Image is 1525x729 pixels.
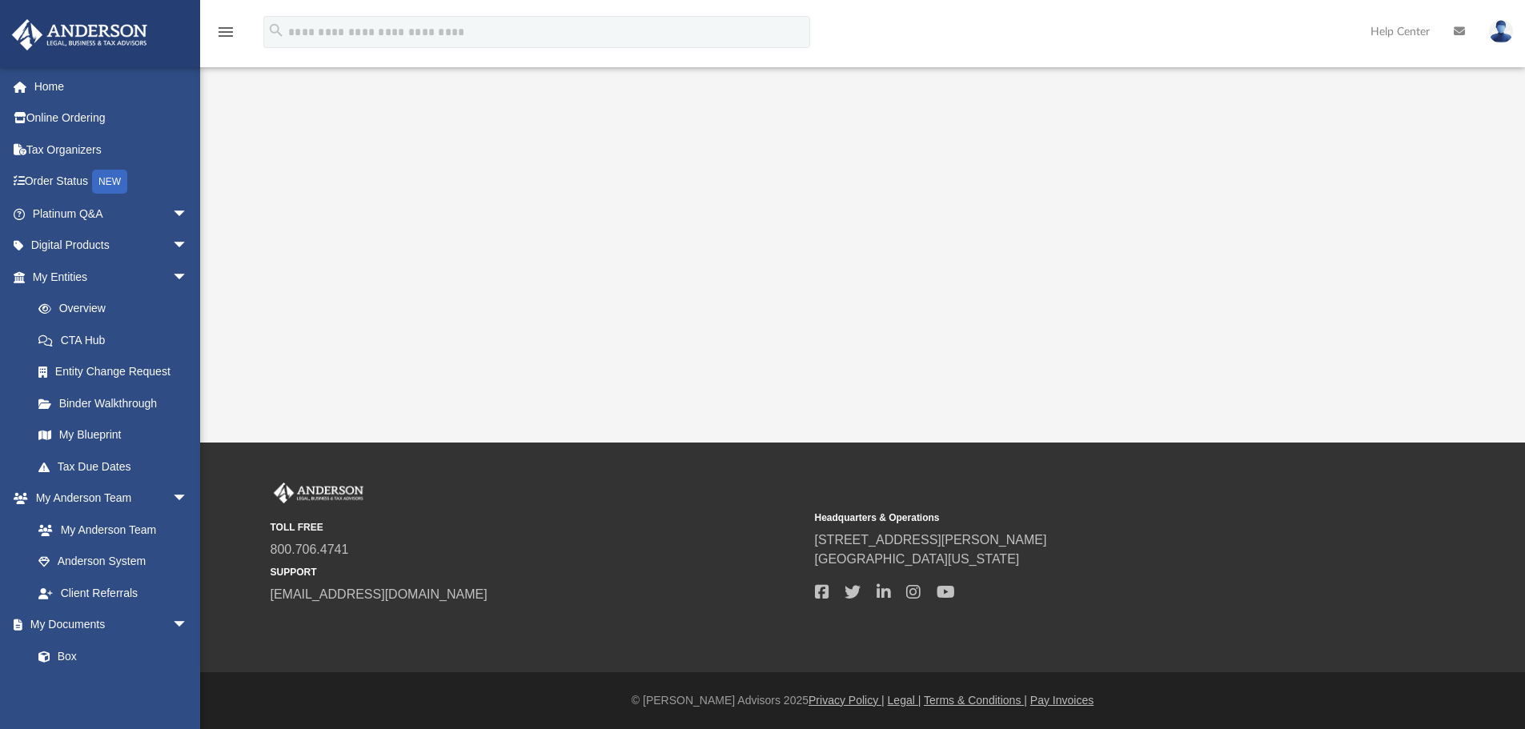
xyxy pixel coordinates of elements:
span: arrow_drop_down [172,198,204,230]
a: Binder Walkthrough [22,387,212,419]
a: Platinum Q&Aarrow_drop_down [11,198,212,230]
a: Online Ordering [11,102,212,134]
a: [STREET_ADDRESS][PERSON_NAME] [815,533,1047,547]
img: User Pic [1489,20,1513,43]
a: Pay Invoices [1030,694,1094,707]
a: Overview [22,293,212,325]
small: TOLL FREE [271,520,804,535]
span: arrow_drop_down [172,609,204,642]
a: menu [216,30,235,42]
a: Tax Due Dates [22,451,212,483]
a: Privacy Policy | [809,694,885,707]
small: SUPPORT [271,565,804,579]
span: arrow_drop_down [172,230,204,262]
a: Legal | [888,694,921,707]
a: Home [11,70,212,102]
a: Digital Productsarrow_drop_down [11,230,212,262]
a: Order StatusNEW [11,166,212,198]
a: My Anderson Teamarrow_drop_down [11,483,204,515]
a: CTA Hub [22,324,212,356]
img: Anderson Advisors Platinum Portal [271,483,367,503]
small: Headquarters & Operations [815,511,1348,525]
a: Client Referrals [22,577,204,609]
a: Terms & Conditions | [924,694,1027,707]
a: Meeting Minutes [22,672,204,704]
img: Anderson Advisors Platinum Portal [7,19,152,50]
a: My Anderson Team [22,514,196,546]
a: Box [22,640,196,672]
a: Anderson System [22,546,204,578]
span: arrow_drop_down [172,483,204,515]
a: Entity Change Request [22,356,212,388]
i: search [267,22,285,39]
a: My Blueprint [22,419,204,451]
a: 800.706.4741 [271,543,349,556]
a: [GEOGRAPHIC_DATA][US_STATE] [815,552,1020,566]
a: Tax Organizers [11,134,212,166]
a: [EMAIL_ADDRESS][DOMAIN_NAME] [271,587,488,601]
a: My Entitiesarrow_drop_down [11,261,212,293]
span: arrow_drop_down [172,261,204,294]
div: NEW [92,170,127,194]
a: My Documentsarrow_drop_down [11,609,204,641]
i: menu [216,22,235,42]
div: © [PERSON_NAME] Advisors 2025 [200,692,1525,709]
